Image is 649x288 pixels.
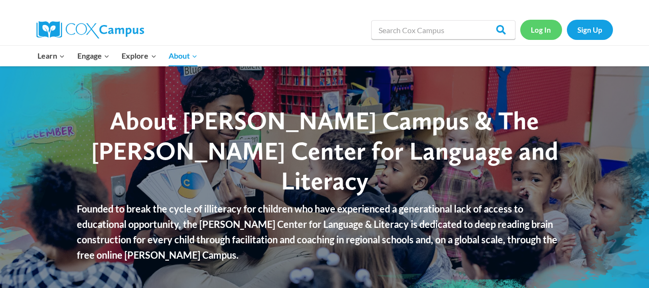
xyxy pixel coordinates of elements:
span: About [PERSON_NAME] Campus & The [PERSON_NAME] Center for Language and Literacy [91,105,558,196]
button: Child menu of Explore [116,46,163,66]
button: Child menu of Engage [71,46,116,66]
img: Cox Campus [37,21,144,38]
nav: Secondary Navigation [520,20,613,39]
button: Child menu of About [162,46,204,66]
a: Sign Up [567,20,613,39]
nav: Primary Navigation [32,46,204,66]
p: Founded to break the cycle of illiteracy for children who have experienced a generational lack of... [77,201,572,263]
a: Log In [520,20,562,39]
button: Child menu of Learn [32,46,72,66]
input: Search Cox Campus [371,20,515,39]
